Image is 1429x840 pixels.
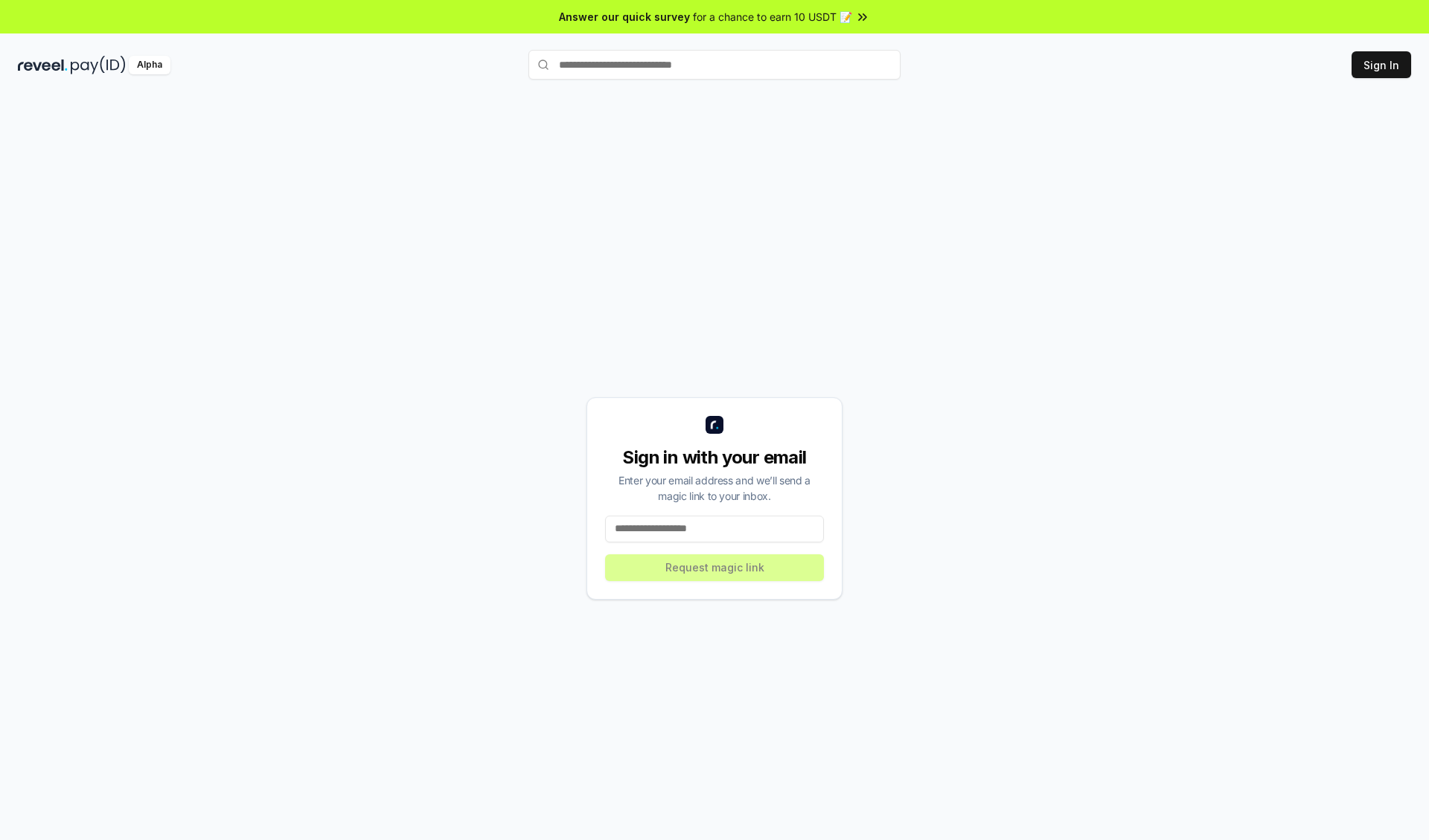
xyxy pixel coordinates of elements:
img: reveel_dark [18,56,68,74]
img: pay_id [71,56,126,74]
span: for a chance to earn 10 USDT 📝 [693,9,852,25]
span: Answer our quick survey [559,9,690,25]
button: Sign In [1352,51,1411,78]
div: Alpha [129,56,170,74]
div: Enter your email address and we’ll send a magic link to your inbox. [605,472,824,504]
div: Sign in with your email [605,446,824,469]
img: logo_small [706,416,723,434]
